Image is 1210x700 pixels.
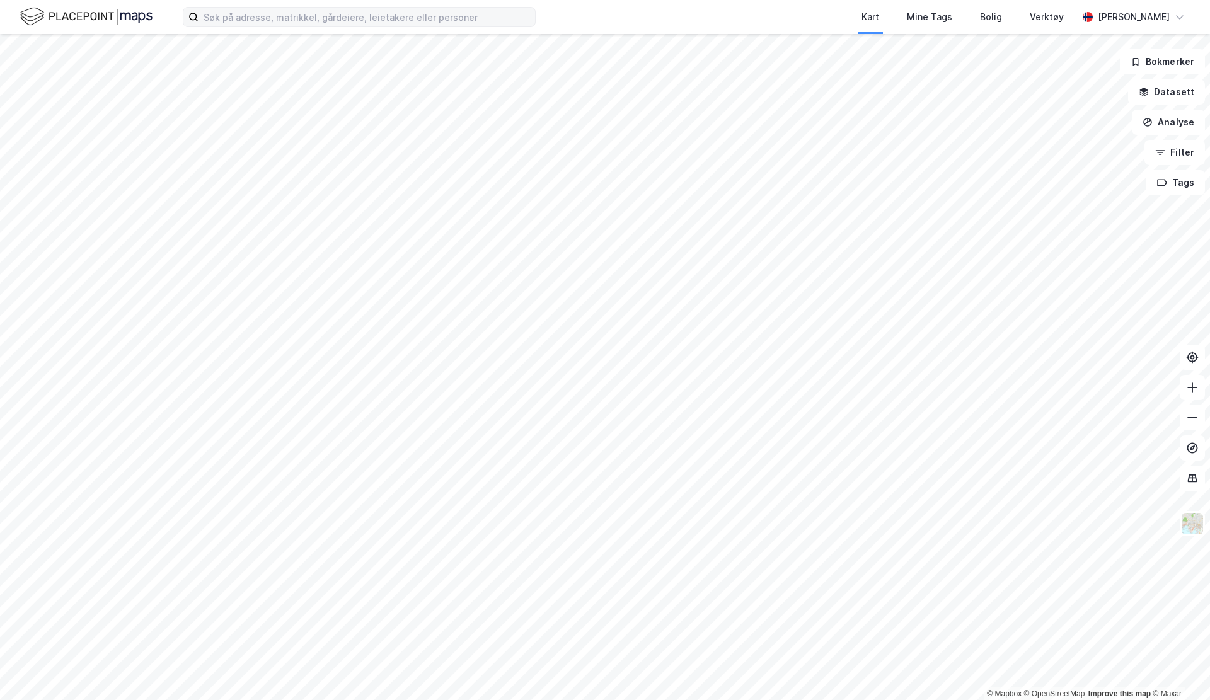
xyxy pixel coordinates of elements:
div: Mine Tags [907,9,952,25]
div: Kart [861,9,879,25]
div: [PERSON_NAME] [1098,9,1170,25]
div: Bolig [980,9,1002,25]
iframe: Chat Widget [1147,640,1210,700]
div: Verktøy [1030,9,1064,25]
input: Søk på adresse, matrikkel, gårdeiere, leietakere eller personer [199,8,535,26]
img: logo.f888ab2527a4732fd821a326f86c7f29.svg [20,6,153,28]
div: Kontrollprogram for chat [1147,640,1210,700]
